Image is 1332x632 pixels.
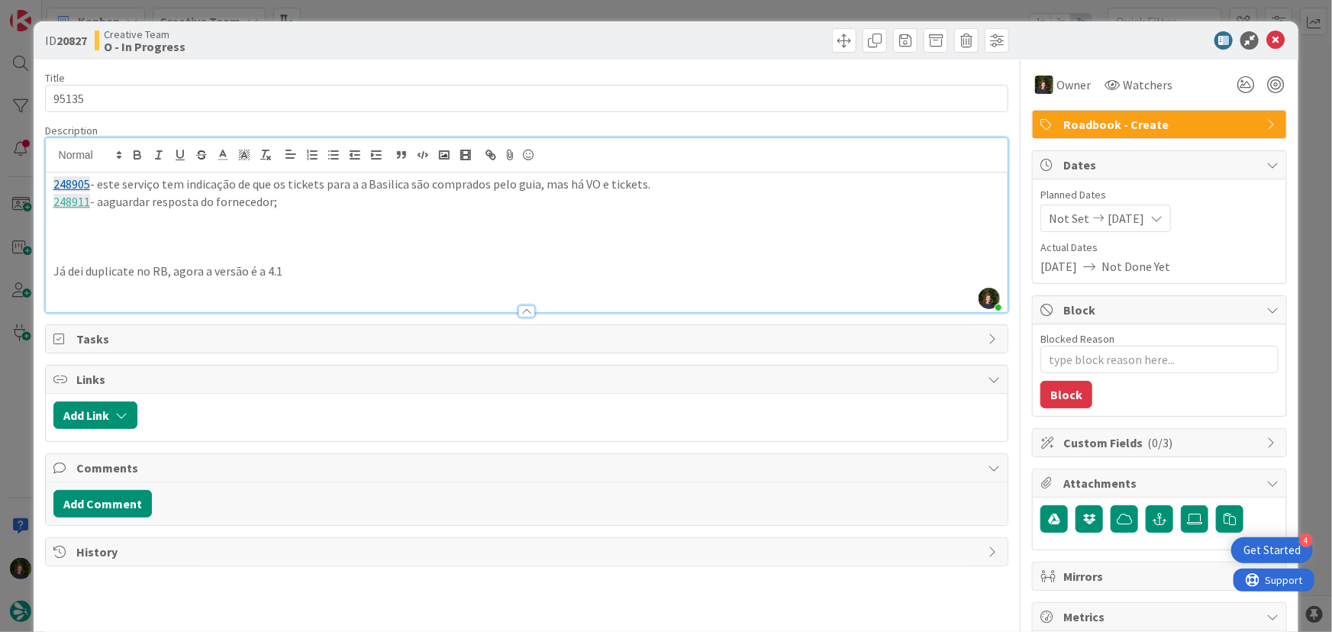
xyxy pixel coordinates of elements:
[45,71,65,85] label: Title
[76,370,981,389] span: Links
[1063,301,1259,319] span: Block
[45,85,1009,112] input: type card name here...
[1243,543,1301,558] div: Get Started
[53,263,1001,280] p: Já dei duplicate no RB, agora a versão é a 4.1
[1231,537,1313,563] div: Open Get Started checklist, remaining modules: 4
[1049,209,1089,227] span: Not Set
[1108,209,1144,227] span: [DATE]
[32,2,69,21] span: Support
[1063,156,1259,174] span: Dates
[1063,434,1259,452] span: Custom Fields
[104,28,185,40] span: Creative Team
[53,176,1001,193] p: - este serviço tem indicação de que os tickets para a a Basilica são comprados pelo guia, mas há ...
[1035,76,1053,94] img: MC
[76,330,981,348] span: Tasks
[53,490,152,518] button: Add Comment
[1063,608,1259,626] span: Metrics
[56,33,87,48] b: 20827
[1063,567,1259,585] span: Mirrors
[1299,534,1313,547] div: 4
[53,193,1001,211] p: - aaguardar resposta do fornecedor;
[1040,332,1114,346] label: Blocked Reason
[1063,115,1259,134] span: Roadbook - Create
[1101,257,1170,276] span: Not Done Yet
[1056,76,1091,94] span: Owner
[53,176,90,192] a: 248905
[1123,76,1172,94] span: Watchers
[104,40,185,53] b: O - In Progress
[1147,435,1172,450] span: ( 0/3 )
[979,288,1000,309] img: OSJL0tKbxWQXy8f5HcXbcaBiUxSzdGq2.jpg
[53,194,90,209] a: 248911
[45,124,98,137] span: Description
[1040,187,1279,203] span: Planned Dates
[53,401,137,429] button: Add Link
[1040,240,1279,256] span: Actual Dates
[45,31,87,50] span: ID
[76,543,981,561] span: History
[76,459,981,477] span: Comments
[1040,381,1092,408] button: Block
[1040,257,1077,276] span: [DATE]
[1063,474,1259,492] span: Attachments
